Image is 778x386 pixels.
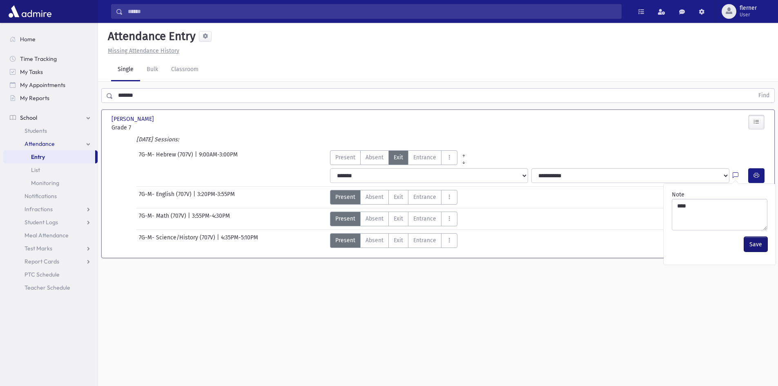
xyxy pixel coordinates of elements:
a: Single [111,58,140,81]
span: [PERSON_NAME] [111,115,156,123]
span: User [740,11,757,18]
span: Meal Attendance [25,232,69,239]
span: Grade 7 [111,123,214,132]
span: Entrance [413,214,436,223]
span: 9:00AM-3:00PM [199,150,238,165]
span: 7G-M- Math (707V) [139,212,188,226]
a: School [3,111,98,124]
span: 4:35PM-5:10PM [221,233,258,248]
span: School [20,114,37,121]
a: All Prior [457,150,470,157]
a: Home [3,33,98,46]
a: Bulk [140,58,165,81]
span: Notifications [25,192,57,200]
span: flerner [740,5,757,11]
span: PTC Schedule [25,271,60,278]
a: Notifications [3,190,98,203]
span: Attendance [25,140,55,147]
span: 7G-M- Hebrew (707V) [139,150,195,165]
span: My Reports [20,94,49,102]
i: [DATE] Sessions: [136,136,179,143]
a: PTC Schedule [3,268,98,281]
button: Save [744,237,767,252]
span: Present [335,153,355,162]
a: Monitoring [3,176,98,190]
span: | [195,150,199,165]
button: Find [753,89,774,103]
span: My Tasks [20,68,43,76]
span: Absent [366,214,383,223]
span: 7G-M- Science/History (707V) [139,233,217,248]
h5: Attendance Entry [105,29,196,43]
span: Home [20,36,36,43]
a: Students [3,124,98,137]
span: Monitoring [31,179,59,187]
input: Search [123,4,621,19]
a: Teacher Schedule [3,281,98,294]
a: Test Marks [3,242,98,255]
span: Present [335,193,355,201]
span: Students [25,127,47,134]
a: Time Tracking [3,52,98,65]
div: AttTypes [330,212,457,226]
a: All Later [457,157,470,163]
span: My Appointments [20,81,65,89]
span: Test Marks [25,245,52,252]
span: Absent [366,236,383,245]
a: Report Cards [3,255,98,268]
span: Infractions [25,205,53,213]
span: Absent [366,153,383,162]
div: AttTypes [330,190,457,205]
label: Note [672,190,684,199]
span: | [193,190,197,205]
a: Student Logs [3,216,98,229]
div: AttTypes [330,233,457,248]
span: Time Tracking [20,55,57,62]
div: AttTypes [330,150,470,165]
img: AdmirePro [7,3,54,20]
span: 3:20PM-3:55PM [197,190,235,205]
span: Report Cards [25,258,59,265]
span: Present [335,236,355,245]
a: My Appointments [3,78,98,91]
span: Student Logs [25,219,58,226]
u: Missing Attendance History [108,47,179,54]
span: Entrance [413,153,436,162]
a: My Tasks [3,65,98,78]
a: My Reports [3,91,98,105]
a: Classroom [165,58,205,81]
span: Absent [366,193,383,201]
span: | [188,212,192,226]
span: Exit [394,214,403,223]
span: Entrance [413,236,436,245]
a: Attendance [3,137,98,150]
span: Entry [31,153,45,161]
span: Present [335,214,355,223]
a: Infractions [3,203,98,216]
span: List [31,166,40,174]
span: Exit [394,193,403,201]
span: 3:55PM-4:30PM [192,212,230,226]
a: Missing Attendance History [105,47,179,54]
span: Entrance [413,193,436,201]
a: Entry [3,150,95,163]
span: | [217,233,221,248]
span: Exit [394,153,403,162]
span: Teacher Schedule [25,284,70,291]
a: Meal Attendance [3,229,98,242]
span: 7G-M- English (707V) [139,190,193,205]
span: Exit [394,236,403,245]
a: List [3,163,98,176]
